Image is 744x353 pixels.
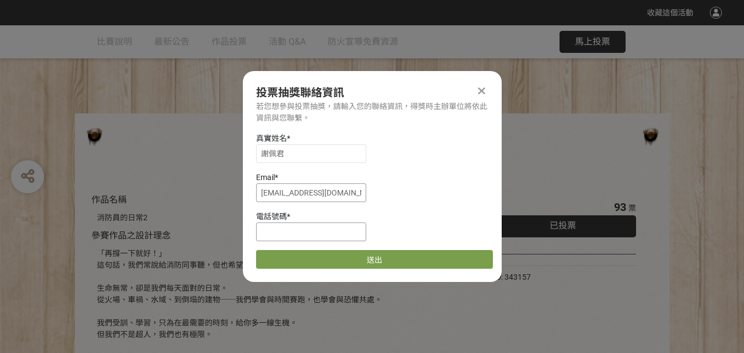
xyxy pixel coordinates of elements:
[560,31,626,53] button: 馬上投票
[256,250,493,269] button: 送出
[614,200,626,214] span: 93
[154,36,189,47] span: 最新公告
[628,204,636,213] span: 票
[97,25,132,58] a: 比賽說明
[91,194,127,205] span: 作品名稱
[256,173,275,182] span: Email
[211,25,247,58] a: 作品投票
[91,230,171,241] span: 參賽作品之設計理念
[269,36,306,47] span: 活動 Q&A
[97,36,132,47] span: 比賽說明
[256,84,488,101] div: 投票抽獎聯絡資訊
[328,25,398,58] a: 防火宣導免費資源
[154,25,189,58] a: 最新公告
[550,220,576,231] span: 已投票
[97,212,457,224] div: 消防員的日常2
[256,101,488,124] div: 若您想參與投票抽獎，請輸入您的聯絡資訊，得獎時主辦單位將依此資訊與您聯繫。
[328,36,398,47] span: 防火宣導免費資源
[269,25,306,58] a: 活動 Q&A
[211,36,247,47] span: 作品投票
[647,8,693,17] span: 收藏這個活動
[256,212,287,221] span: 電話號碼
[256,134,287,143] span: 真實姓名
[490,273,531,281] span: SID: 343157
[575,36,610,47] span: 馬上投票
